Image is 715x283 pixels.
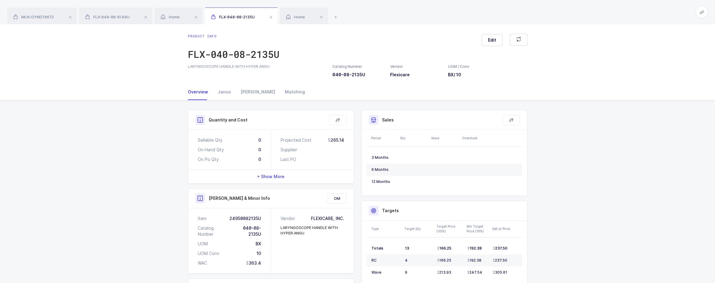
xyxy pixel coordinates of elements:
span: + Show More [257,174,284,180]
div: + Show More [188,170,354,183]
span: 237.50 [493,258,507,263]
div: 0 [258,156,261,162]
div: Target Price (30%) [437,224,463,234]
div: UOM [198,241,208,247]
span: Home [286,15,305,19]
div: JT [503,115,520,125]
h3: Sales [382,117,394,123]
div: Overstock [462,136,490,140]
span: Wave [371,270,381,275]
div: Product info [188,34,279,39]
span: FLX-040-08-0140U [85,15,129,19]
div: Qty [400,136,427,140]
div: JT [329,115,346,125]
span: Home [161,15,180,19]
span: / 10 [454,72,461,77]
h3: Flexicare [390,72,441,78]
div: LARYNGOSCOPE HANDLE WITH HYPER ANGU [281,225,344,236]
span: 166.25 [437,258,451,263]
span: MLN-DYND70672 [13,15,54,19]
div: Vendor [281,215,297,222]
div: 10 [256,250,261,256]
div: 265.14 [328,137,344,143]
button: Edit [482,34,502,46]
div: 3 Months [371,155,396,160]
h3: BX [448,72,470,78]
div: On Po Qty [198,156,219,162]
h3: Quantity and Cost [209,117,247,123]
div: Target Qty [404,226,433,231]
span: 247.54 [467,270,482,275]
span: 9 [405,270,407,275]
span: 166.25 [437,246,451,251]
div: 6 Months [371,167,396,172]
div: Sell at Price [492,226,521,231]
span: Edit [488,37,496,43]
div: WAC [198,260,207,266]
div: 0 [258,147,261,153]
div: UOM / Conv [448,64,470,69]
span: 13 [405,246,409,250]
span: 213.93 [437,270,451,275]
span: 192.38 [467,258,481,263]
div: Janus [213,84,236,100]
div: OM [328,194,346,203]
div: Matching [280,84,305,100]
div: Vendor [390,64,441,69]
div: BX [256,241,261,247]
span: 237.50 [493,246,507,251]
div: 363.4 [246,260,261,266]
span: Totals [371,246,383,250]
div: Type [371,226,401,231]
div: [PERSON_NAME] [236,84,280,100]
span: 4 [405,258,408,263]
div: On Hand Qty [198,147,224,153]
div: Last PO [281,156,296,162]
h3: [PERSON_NAME] & Minor Info [209,195,270,201]
div: Projected Cost [281,137,312,143]
h3: Targets [382,208,399,214]
div: 12 Months [371,179,396,184]
span: 305.61 [493,270,507,275]
span: RC [371,258,377,263]
div: LARYNGOSCOPE HANDLE WITH HYPER ANGU [188,64,325,69]
div: Overview [188,84,213,100]
span: 192.38 [467,246,482,251]
div: Period [371,136,396,140]
div: Value [431,136,459,140]
div: Min Target Price (19%) [467,224,489,234]
div: UOM Conv [198,250,219,256]
div: 0 [258,137,261,143]
div: FLEXICARE, INC. [311,215,344,222]
div: Sellable Qty [198,137,222,143]
div: Supplier [281,147,297,153]
span: FLX-040-08-2135U [211,15,255,19]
